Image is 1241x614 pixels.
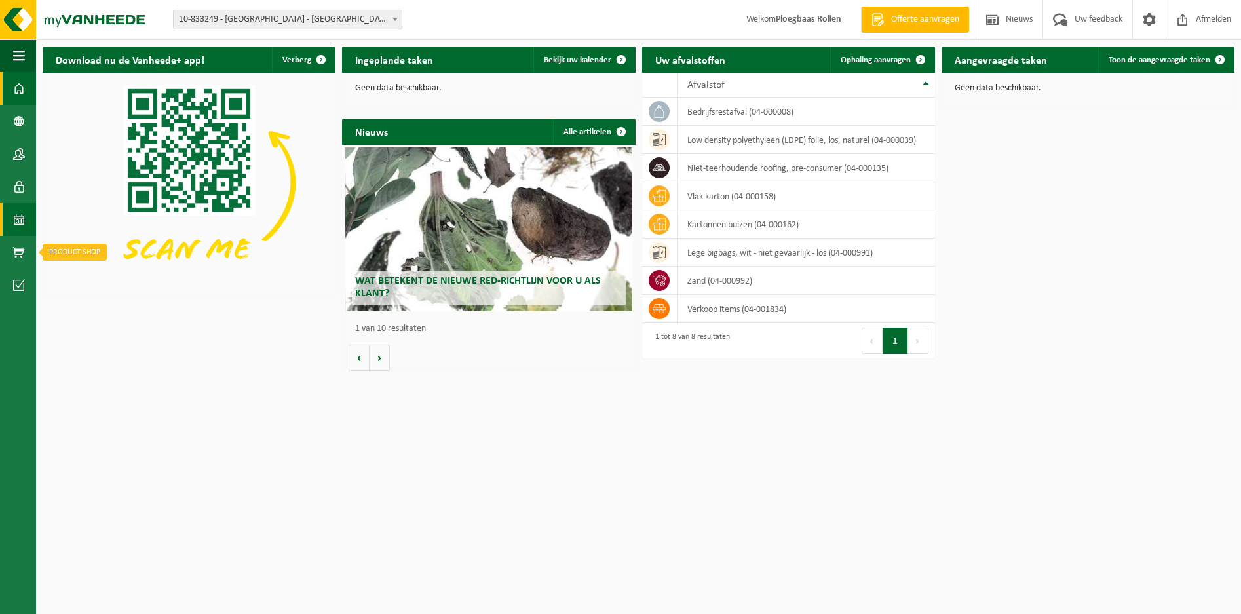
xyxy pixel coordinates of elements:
h2: Download nu de Vanheede+ app! [43,47,218,72]
div: 1 tot 8 van 8 resultaten [649,326,730,355]
img: Download de VHEPlus App [43,73,335,292]
p: Geen data beschikbaar. [355,84,622,93]
span: 10-833249 - IKO NV MILIEUSTRAAT FABRIEK - ANTWERPEN [174,10,402,29]
a: Ophaling aanvragen [830,47,934,73]
td: lege bigbags, wit - niet gevaarlijk - los (04-000991) [678,239,935,267]
span: Bekijk uw kalender [544,56,611,64]
h2: Ingeplande taken [342,47,446,72]
button: Next [908,328,928,354]
span: 10-833249 - IKO NV MILIEUSTRAAT FABRIEK - ANTWERPEN [173,10,402,29]
button: Verberg [272,47,334,73]
strong: Ploegbaas Rollen [776,14,841,24]
p: 1 van 10 resultaten [355,324,628,334]
span: Toon de aangevraagde taken [1109,56,1210,64]
a: Alle artikelen [553,119,634,145]
button: Volgende [370,345,390,371]
h2: Uw afvalstoffen [642,47,738,72]
span: Afvalstof [687,80,725,90]
button: Previous [862,328,883,354]
p: Geen data beschikbaar. [955,84,1221,93]
button: 1 [883,328,908,354]
a: Toon de aangevraagde taken [1098,47,1233,73]
td: verkoop items (04-001834) [678,295,935,323]
td: kartonnen buizen (04-000162) [678,210,935,239]
td: low density polyethyleen (LDPE) folie, los, naturel (04-000039) [678,126,935,154]
span: Ophaling aanvragen [841,56,911,64]
span: Verberg [282,56,311,64]
h2: Nieuws [342,119,401,144]
a: Offerte aanvragen [861,7,969,33]
button: Vorige [349,345,370,371]
h2: Aangevraagde taken [942,47,1060,72]
td: bedrijfsrestafval (04-000008) [678,98,935,126]
td: vlak karton (04-000158) [678,182,935,210]
td: niet-teerhoudende roofing, pre-consumer (04-000135) [678,154,935,182]
a: Bekijk uw kalender [533,47,634,73]
span: Offerte aanvragen [888,13,963,26]
span: Wat betekent de nieuwe RED-richtlijn voor u als klant? [355,276,601,299]
a: Wat betekent de nieuwe RED-richtlijn voor u als klant? [345,147,632,311]
td: zand (04-000992) [678,267,935,295]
